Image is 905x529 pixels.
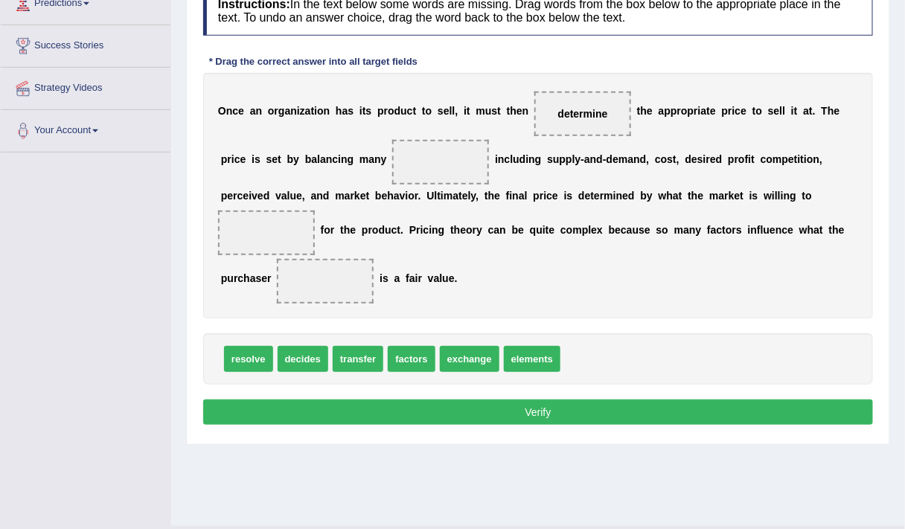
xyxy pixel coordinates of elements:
[335,190,344,202] b: m
[221,153,228,165] b: p
[778,190,781,202] b: l
[416,224,420,236] b: r
[305,105,311,117] b: a
[317,105,324,117] b: o
[435,190,438,202] b: l
[485,105,492,117] b: u
[710,105,716,117] b: e
[513,153,519,165] b: u
[607,153,613,165] b: d
[782,105,785,117] b: l
[596,153,603,165] b: d
[813,153,820,165] b: n
[667,153,673,165] b: s
[641,105,647,117] b: h
[203,54,423,68] div: * Drag the correct answer into all target fields
[476,105,485,117] b: m
[455,105,458,117] b: ,
[275,105,278,117] b: r
[510,190,513,202] b: i
[476,224,482,236] b: y
[345,190,351,202] b: a
[772,190,775,202] b: i
[372,224,379,236] b: o
[805,190,812,202] b: o
[422,105,426,117] b: t
[409,224,416,236] b: P
[749,190,752,202] b: i
[809,105,813,117] b: t
[590,153,597,165] b: n
[397,224,401,236] b: t
[616,190,623,202] b: n
[266,153,272,165] b: s
[237,190,243,202] b: c
[494,190,500,202] b: e
[473,224,476,236] b: r
[745,153,749,165] b: f
[488,190,495,202] b: h
[774,105,780,117] b: e
[618,153,627,165] b: m
[603,153,607,165] b: -
[655,153,661,165] b: c
[505,153,511,165] b: c
[381,153,387,165] b: y
[1,110,170,147] a: Your Account
[290,105,297,117] b: n
[581,153,584,165] b: -
[394,190,400,202] b: a
[377,105,384,117] b: p
[362,105,366,117] b: t
[756,105,763,117] b: o
[437,190,441,202] b: t
[819,153,822,165] b: ,
[499,224,506,236] b: n
[558,108,608,120] span: determine
[252,153,255,165] b: i
[498,153,505,165] b: n
[252,190,258,202] b: v
[752,190,758,202] b: s
[706,153,710,165] b: r
[673,190,679,202] b: a
[488,224,494,236] b: c
[287,153,294,165] b: b
[790,190,796,202] b: g
[485,190,488,202] b: t
[218,105,226,117] b: O
[400,190,406,202] b: v
[1,25,170,62] a: Success Stories
[519,190,525,202] b: a
[444,105,450,117] b: e
[471,190,476,202] b: y
[458,190,462,202] b: t
[575,153,581,165] b: y
[703,153,706,165] b: i
[278,153,281,165] b: t
[546,190,552,202] b: c
[728,153,735,165] b: p
[802,190,806,202] b: t
[679,190,682,202] b: t
[525,190,528,202] b: l
[724,190,728,202] b: r
[392,140,489,185] span: Drop target
[454,224,461,236] b: h
[330,224,334,236] b: r
[388,105,394,117] b: o
[553,153,560,165] b: u
[290,190,297,202] b: u
[400,105,407,117] b: u
[438,224,445,236] b: g
[801,153,805,165] b: t
[560,153,566,165] b: p
[382,190,388,202] b: e
[492,105,498,117] b: s
[452,105,455,117] b: l
[604,190,613,202] b: m
[351,190,354,202] b: r
[250,105,256,117] b: a
[374,153,381,165] b: n
[688,105,694,117] b: p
